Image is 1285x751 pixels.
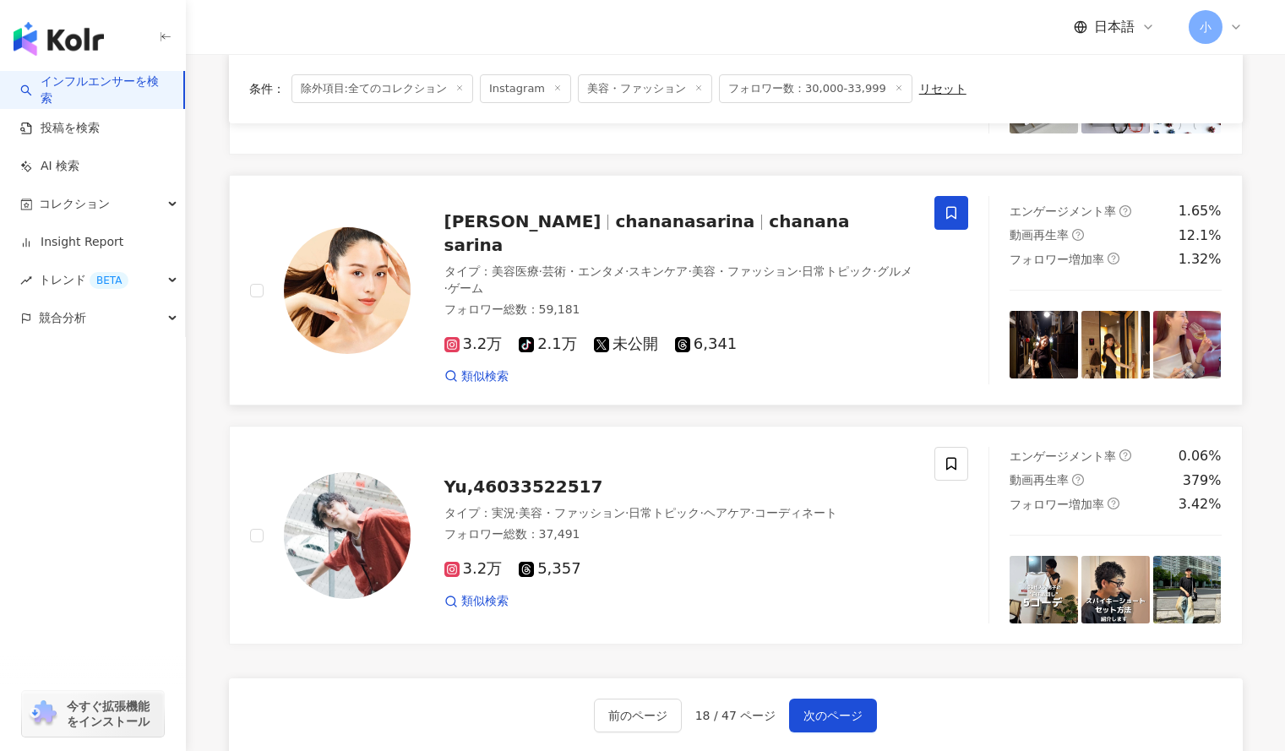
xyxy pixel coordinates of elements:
span: コーディネート [754,506,837,520]
div: リセット [919,82,966,95]
a: 投稿を検索 [20,120,100,137]
div: 0.06% [1179,447,1222,465]
a: 類似検索 [444,593,509,610]
span: · [700,506,703,520]
a: Insight Report [20,234,123,251]
span: コレクション [39,185,110,223]
img: post-image [1153,556,1222,624]
span: 6,341 [675,335,738,353]
span: グルメ [877,264,912,278]
span: 美容医療 [492,264,539,278]
img: post-image [1081,311,1150,379]
span: 小 [1200,18,1211,36]
span: 美容・ファッション [578,74,712,103]
span: question-circle [1119,449,1131,461]
span: question-circle [1108,253,1119,264]
span: 動画再生率 [1010,228,1069,242]
span: chananasarina [615,211,754,231]
span: · [751,506,754,520]
img: chrome extension [27,700,59,727]
img: post-image [1010,556,1078,624]
span: ゲーム [448,281,483,295]
a: 類似検索 [444,368,509,385]
span: エンゲージメント率 [1010,204,1116,218]
a: searchインフルエンサーを検索 [20,73,170,106]
span: 3.2万 [444,335,503,353]
span: 日常トピック [629,506,700,520]
img: KOL Avatar [284,227,411,354]
span: フォロワー増加率 [1010,498,1104,511]
span: 芸術・エンタメ [542,264,625,278]
span: · [798,264,802,278]
span: · [515,506,519,520]
span: ヘアケア [704,506,751,520]
a: KOL Avatar[PERSON_NAME]chananasarinachanana sarinaタイプ：美容医療·芸術・エンタメ·スキンケア·美容・ファッション·日常トピック·グルメ·ゲーム... [229,175,1243,405]
span: 類似検索 [461,368,509,385]
span: question-circle [1072,229,1084,241]
span: · [625,264,629,278]
span: 今すぐ拡張機能をインストール [67,699,159,729]
span: 3.2万 [444,560,503,578]
span: 2.1万 [519,335,577,353]
span: [PERSON_NAME] [444,211,602,231]
span: question-circle [1072,474,1084,486]
img: post-image [1081,556,1150,624]
div: タイプ ： [444,505,915,522]
span: トレンド [39,261,128,299]
span: · [444,281,448,295]
span: · [625,506,629,520]
div: タイプ ： [444,264,915,297]
span: 日本語 [1094,18,1135,36]
img: post-image [1153,311,1222,379]
span: rise [20,275,32,286]
span: エンゲージメント率 [1010,449,1116,463]
span: Yu,46033522517 [444,476,603,497]
span: 実況 [492,506,515,520]
span: 18 / 47 ページ [695,709,776,722]
img: KOL Avatar [284,472,411,599]
span: 類似検索 [461,593,509,610]
span: 動画再生率 [1010,473,1069,487]
div: BETA [90,272,128,289]
span: 除外項目:全てのコレクション [291,74,473,103]
span: 前のページ [608,709,667,722]
div: 379% [1183,471,1222,490]
span: フォロワー数：30,000-33,999 [719,74,912,103]
span: 未公開 [594,335,658,353]
a: chrome extension今すぐ拡張機能をインストール [22,691,164,737]
span: · [873,264,876,278]
button: 次のページ [789,699,877,732]
span: 条件 ： [249,82,285,95]
span: · [688,264,691,278]
span: question-circle [1119,205,1131,217]
span: フォロワー増加率 [1010,253,1104,266]
div: フォロワー総数 ： 59,181 [444,302,915,318]
span: · [539,264,542,278]
span: 次のページ [803,709,863,722]
div: フォロワー総数 ： 37,491 [444,526,915,543]
div: 3.42% [1179,495,1222,514]
a: AI 検索 [20,158,79,175]
img: post-image [1010,311,1078,379]
div: 12.1% [1179,226,1222,245]
span: 競合分析 [39,299,86,337]
img: logo [14,22,104,56]
a: KOL AvatarYu,46033522517タイプ：実況·美容・ファッション·日常トピック·ヘアケア·コーディネートフォロワー総数：37,4913.2万5,357類似検索エンゲージメント率q... [229,426,1243,645]
span: question-circle [1108,498,1119,509]
button: 前のページ [594,699,682,732]
span: 5,357 [519,560,581,578]
span: Instagram [480,74,571,103]
div: 1.32% [1179,250,1222,269]
span: スキンケア [629,264,688,278]
span: 日常トピック [802,264,873,278]
span: 美容・ファッション [692,264,798,278]
span: 美容・ファッション [519,506,625,520]
div: 1.65% [1179,202,1222,220]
